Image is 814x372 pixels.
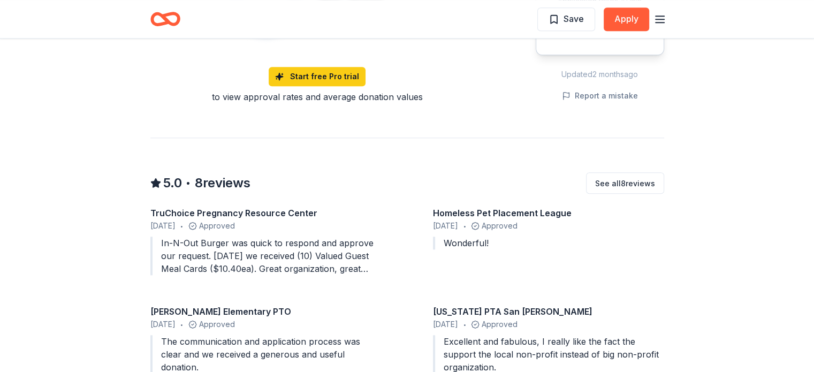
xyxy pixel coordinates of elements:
button: Report a mistake [562,89,638,102]
a: Start free Pro trial [269,67,366,86]
span: 8 reviews [195,174,250,192]
div: Homeless Pet Placement League [433,207,664,219]
div: Updated 2 months ago [536,68,664,81]
span: [DATE] [150,318,176,331]
button: See all8reviews [586,172,664,194]
span: • [463,320,466,329]
div: Approved [433,219,664,232]
div: to view approval rates and average donation values [150,90,484,103]
span: [DATE] [150,219,176,232]
div: Approved [433,318,664,331]
div: [PERSON_NAME] Elementary PTO [150,305,382,318]
a: Home [150,6,180,32]
span: • [180,222,183,230]
button: Apply [604,7,649,31]
span: [DATE] [433,318,458,331]
div: In-N-Out Burger was quick to respond and approve our request. [DATE] we received (10) Valued Gues... [150,237,382,275]
div: [US_STATE] PTA San [PERSON_NAME] [433,305,664,318]
span: • [463,222,466,230]
span: Save [564,12,584,26]
div: Approved [150,219,382,232]
div: Approved [150,318,382,331]
div: Wonderful! [433,237,664,249]
button: Save [537,7,595,31]
span: • [185,178,191,189]
span: [DATE] [433,219,458,232]
div: TruChoice Pregnancy Resource Center [150,207,382,219]
span: • [180,320,183,329]
span: 5.0 [163,174,182,192]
